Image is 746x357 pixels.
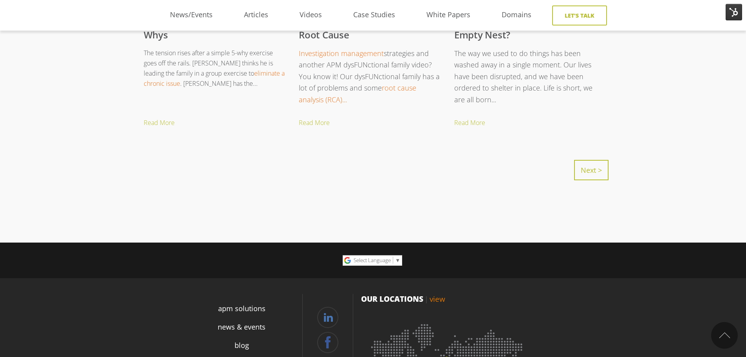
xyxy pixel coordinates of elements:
[574,160,609,180] a: Next >
[454,117,610,129] a: Read More
[144,48,287,89] p: The tension rises after a simple 5-why exercise goes off the rails. [PERSON_NAME] thinks he is le...
[154,9,228,21] a: News/Events
[430,294,445,304] a: view
[299,83,416,104] a: root cause analysis (RCA)...
[284,9,338,21] a: Videos
[354,257,400,264] a: Select Language​
[218,322,266,332] a: news & events
[726,4,742,20] img: HubSpot Tools Menu Toggle
[424,294,428,304] span: |
[299,49,440,104] span: strategies and another APM dysFUNctional family video? You know it! Our dysFUNctional family has ...
[486,9,547,21] a: Domains
[454,49,592,104] span: The way we used to do things has been washed away in a single moment. Our lives have been disrupt...
[228,9,284,21] a: Articles
[144,117,299,129] a: Read More
[361,292,537,306] p: OUR LOCATIONS
[411,9,486,21] a: White Papers
[552,5,607,25] a: Let's Talk
[235,340,249,351] a: blog
[354,257,391,264] span: Select Language
[218,303,266,314] a: apm solutions
[299,49,384,58] a: Investigation management
[299,117,454,129] a: Read More
[338,9,411,21] a: Case Studies
[395,257,400,264] span: ▼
